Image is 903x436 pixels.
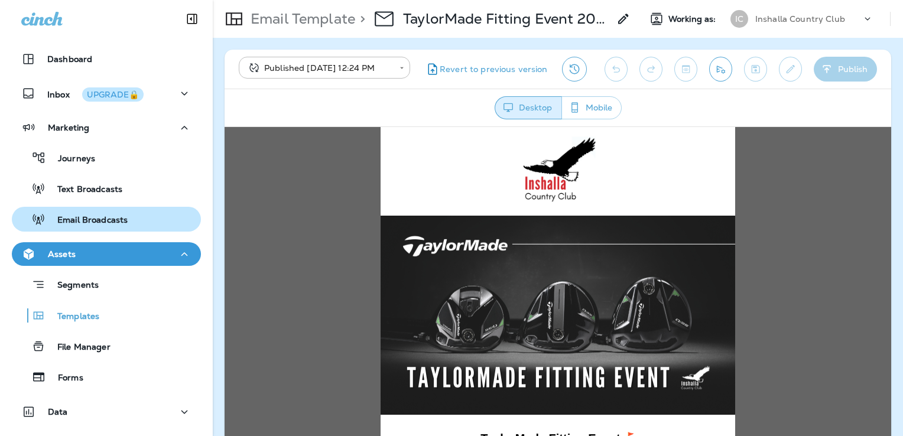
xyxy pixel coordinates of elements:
[12,365,201,389] button: Forms
[247,62,391,74] div: Published [DATE] 12:24 PM
[46,184,122,196] p: Text Broadcasts
[156,89,511,288] img: Inshalla-CC--Titleist-Fitting-Event-2025---Blog-1.png
[46,215,128,226] p: Email Broadcasts
[12,272,201,297] button: Segments
[12,242,201,266] button: Assets
[12,47,201,71] button: Dashboard
[12,334,201,359] button: File Manager
[709,57,732,82] button: Send test email
[495,96,562,119] button: Desktop
[46,342,111,353] p: File Manager
[12,116,201,139] button: Marketing
[87,90,139,99] div: UPGRADE🔒
[277,322,389,331] span: Inshalla Country Club | [DATE]
[246,10,355,28] p: Email Template
[12,400,201,424] button: Data
[12,176,201,201] button: Text Broadcasts
[562,57,587,82] button: View Changelog
[12,207,201,232] button: Email Broadcasts
[12,303,201,328] button: Templates
[355,10,365,28] p: >
[561,96,622,119] button: Mobile
[440,64,548,75] span: Revert to previous version
[46,311,99,323] p: Templates
[730,10,748,28] div: IC
[403,10,609,28] p: TaylorMade Fitting Event 2025 - 9/27 (4)
[46,373,83,384] p: Forms
[46,154,95,165] p: Journeys
[48,123,89,132] p: Marketing
[176,7,209,31] button: Collapse Sidebar
[420,57,553,82] button: Revert to previous version
[47,87,144,100] p: Inbox
[48,407,68,417] p: Data
[46,280,99,292] p: Segments
[82,87,144,102] button: UPGRADE🔒
[290,6,376,82] img: Inshalla---New-Logo-Ideas-2024-3_edited_aed2bd2c-e367-44cf-9998-6de9c08097d0.png
[47,54,92,64] p: Dashboard
[256,305,410,318] span: TaylorMade Fitting Event⛳
[12,82,201,105] button: InboxUPGRADE🔒
[12,145,201,170] button: Journeys
[668,14,719,24] span: Working as:
[48,249,76,259] p: Assets
[755,14,845,24] p: Inshalla Country Club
